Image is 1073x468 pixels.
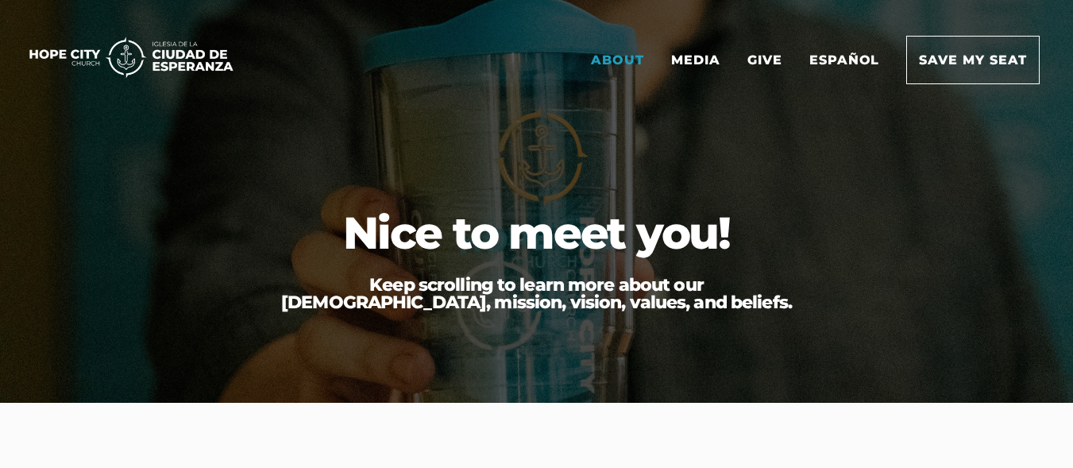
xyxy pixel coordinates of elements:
a: Media [659,37,732,83]
img: 11035415_1725x350_500.png [16,34,246,81]
h3: Keep scrolling to learn more about our [DEMOGRAPHIC_DATA], mission, vision, values, and beliefs. [279,277,795,311]
a: Give [735,37,794,83]
a: About [579,37,656,83]
a: Español [797,37,892,83]
a: Save my seat [906,36,1040,84]
h1: Nice to meet you! [299,211,775,255]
